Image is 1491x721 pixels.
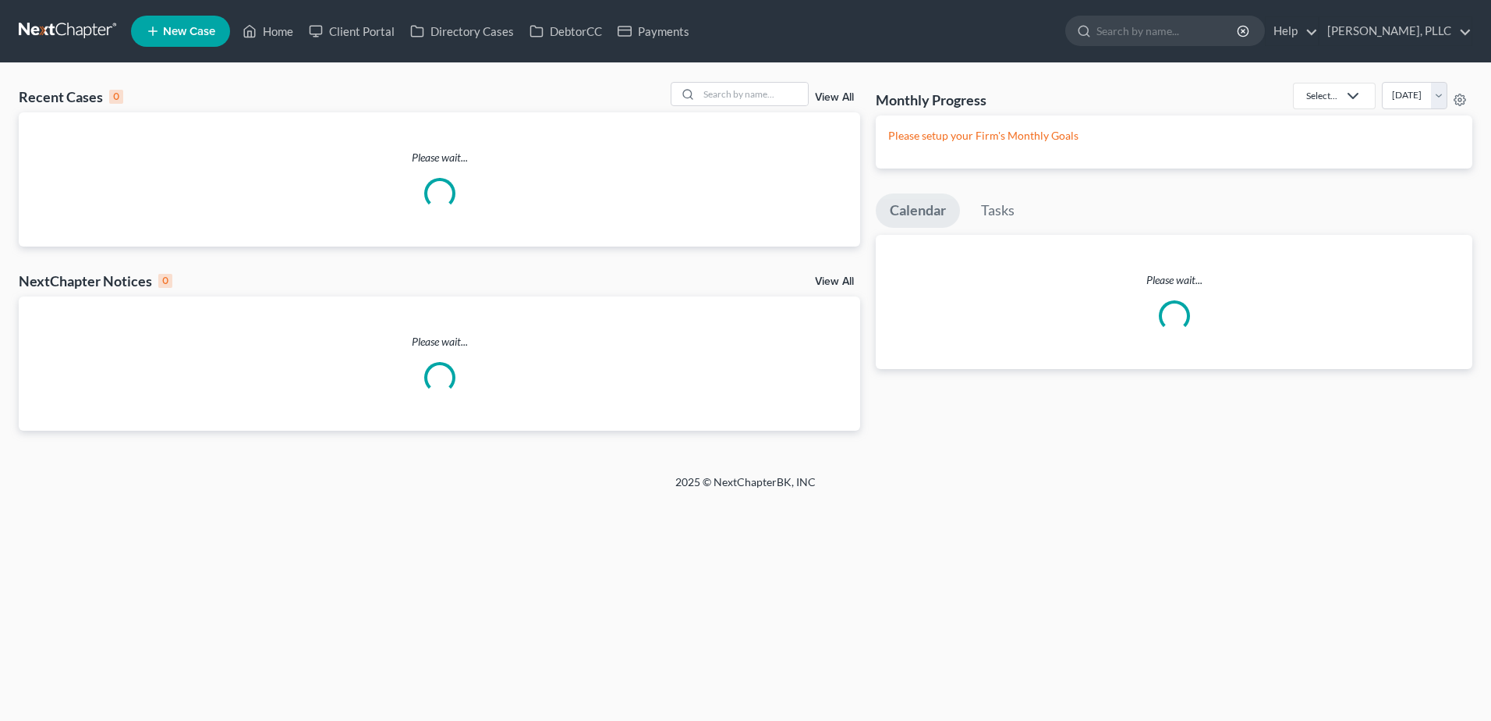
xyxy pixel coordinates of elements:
a: View All [815,92,854,103]
input: Search by name... [1096,16,1239,45]
a: Help [1266,17,1318,45]
div: 2025 © NextChapterBK, INC [301,474,1190,503]
h3: Monthly Progress [876,91,986,109]
a: Tasks [967,194,1029,228]
a: View All [815,276,854,287]
p: Please wait... [19,334,860,350]
input: Search by name... [699,83,808,105]
p: Please setup your Firm's Monthly Goals [888,128,1460,144]
a: Calendar [876,194,960,228]
a: Payments [610,17,697,45]
p: Please wait... [19,150,860,165]
div: Recent Cases [19,87,123,106]
div: 0 [109,90,123,104]
a: Client Portal [301,17,402,45]
a: Directory Cases [402,17,522,45]
a: DebtorCC [522,17,610,45]
span: New Case [163,26,215,37]
a: Home [235,17,301,45]
div: NextChapter Notices [19,272,172,290]
p: Please wait... [876,272,1472,288]
div: Select... [1306,89,1337,102]
a: [PERSON_NAME], PLLC [1319,17,1472,45]
div: 0 [158,274,172,288]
